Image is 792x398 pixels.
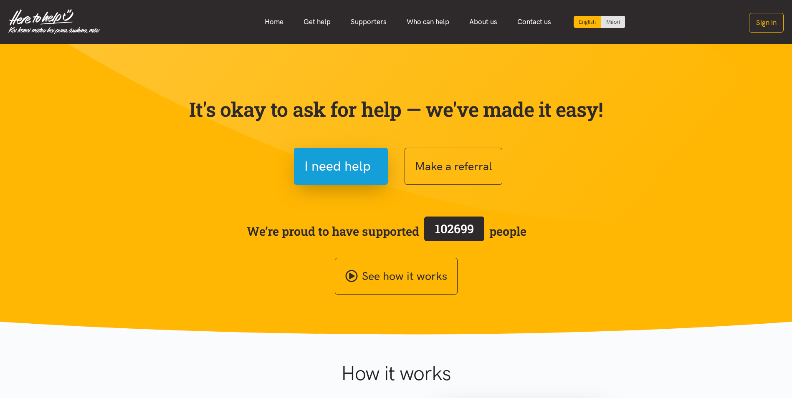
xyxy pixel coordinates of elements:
[187,97,605,121] p: It's okay to ask for help — we've made it easy!
[247,215,526,247] span: We’re proud to have supported people
[255,13,294,31] a: Home
[749,13,784,33] button: Sign in
[601,16,625,28] a: Switch to Te Reo Māori
[341,13,397,31] a: Supporters
[435,221,474,237] span: 102699
[294,13,341,31] a: Get help
[304,156,371,177] span: I need help
[574,16,625,28] div: Language toggle
[574,16,601,28] div: Current language
[294,148,388,185] button: I need help
[405,148,502,185] button: Make a referral
[459,13,507,31] a: About us
[507,13,561,31] a: Contact us
[8,9,100,34] img: Home
[419,215,489,247] a: 102699
[335,258,458,295] a: See how it works
[397,13,459,31] a: Who can help
[260,361,532,385] h1: How it works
